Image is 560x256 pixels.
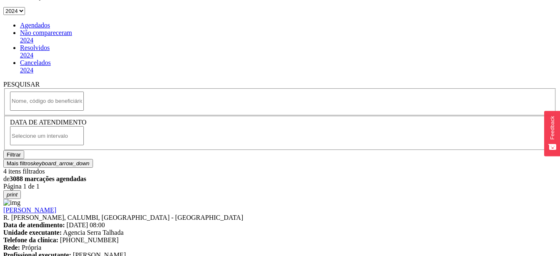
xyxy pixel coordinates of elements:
[3,214,557,221] div: R. [PERSON_NAME], CALUMBI, [GEOGRAPHIC_DATA] - [GEOGRAPHIC_DATA]
[20,67,557,74] div: 2024
[3,175,557,183] div: de
[3,81,40,88] label: PESQUISAR
[10,119,86,126] label: DATA DE ATENDIMENTO
[549,116,555,139] div: Feedback
[3,150,24,159] button: Filtrar
[20,44,50,51] span: Resolvidos
[3,159,93,168] button: Mais filtroskeyboard_arrow_down
[3,244,20,251] b: Rede:
[33,160,90,167] i: keyboard_arrow_down
[3,229,62,236] b: Unidade executante:
[7,191,18,198] i: print
[20,52,557,59] div: 2024
[3,168,557,175] div: 4 itens filtrados
[3,199,20,206] img: img
[10,92,84,111] input: Nome, código do beneficiário ou CPF
[20,59,51,66] span: Cancelados
[3,206,56,214] a: [PERSON_NAME]
[67,221,105,229] span: [DATE] 08:00
[10,126,84,145] input: Selecione um intervalo
[3,183,557,190] div: Página 1 de 1
[3,236,58,244] b: Telefone da clínica:
[3,221,65,229] b: Data de atendimento:
[63,229,123,236] span: Agencia Serra Talhada
[10,175,86,182] strong: 3088 marcações agendadas
[20,37,557,44] div: 2024
[22,244,41,251] span: Própria
[60,236,118,244] span: [PHONE_NUMBER]
[20,22,50,29] span: Agendados
[20,29,72,36] span: Não compareceram
[3,190,21,199] button: print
